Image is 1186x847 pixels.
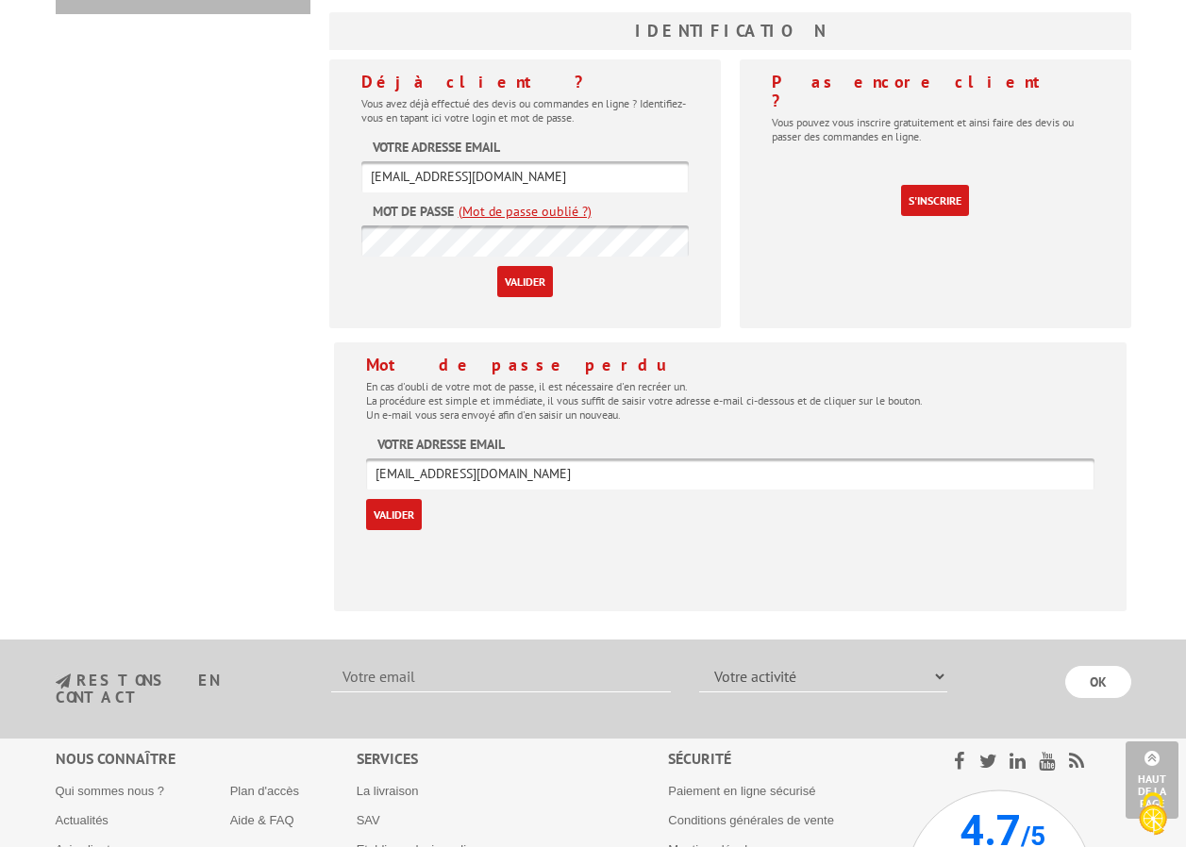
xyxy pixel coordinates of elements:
a: Conditions générales de vente [668,813,834,827]
label: Votre adresse email [377,435,505,454]
p: Vous pouvez vous inscrire gratuitement et ainsi faire des devis ou passer des commandes en ligne. [772,115,1099,143]
button: Cookies (fenêtre modale) [1120,783,1186,847]
div: Sécurité [668,748,905,770]
input: Valider [497,266,553,297]
a: Aide & FAQ [230,813,294,827]
img: Cookies (fenêtre modale) [1129,790,1177,838]
input: Votre email [331,660,671,692]
input: OK [1065,666,1131,698]
div: Nous connaître [56,748,357,770]
h3: Identification [329,12,1131,50]
a: (Mot de passe oublié ?) [459,202,592,221]
h4: Pas encore client ? [772,73,1099,110]
a: Qui sommes nous ? [56,784,165,798]
h3: restons en contact [56,673,304,706]
p: Vous avez déjà effectué des devis ou commandes en ligne ? Identifiez-vous en tapant ici votre log... [361,96,689,125]
a: La livraison [357,784,419,798]
a: S'inscrire [901,185,969,216]
a: SAV [357,813,380,827]
a: Paiement en ligne sécurisé [668,784,815,798]
a: Plan d'accès [230,784,299,798]
label: Votre adresse email [373,138,500,157]
p: En cas d'oubli de votre mot de passe, il est nécessaire d'en recréer un. La procédure est simple ... [366,379,1094,422]
div: Services [357,748,669,770]
img: newsletter.jpg [56,673,71,689]
input: Valider [366,499,422,530]
h4: Déjà client ? [361,73,689,91]
h4: Mot de passe perdu [366,356,1094,374]
label: Mot de passe [373,202,454,221]
a: Haut de la page [1126,741,1178,819]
